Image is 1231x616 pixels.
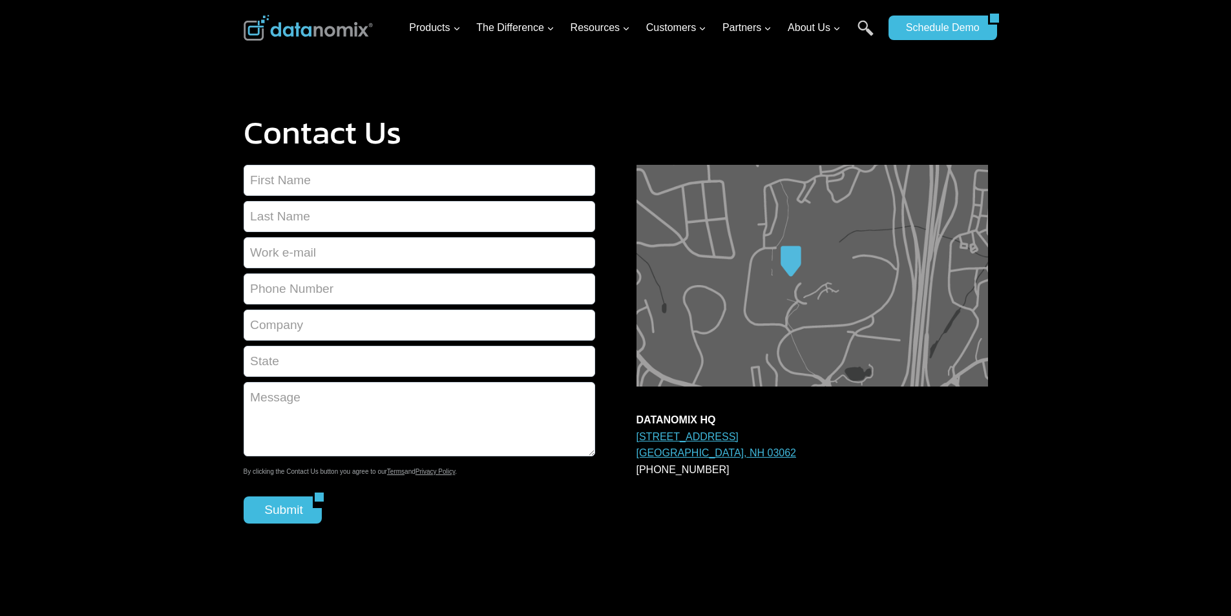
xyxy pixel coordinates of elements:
a: Privacy Policy [416,468,456,475]
a: [STREET_ADDRESS][GEOGRAPHIC_DATA], NH 03062 [637,431,796,459]
a: Schedule Demo [889,16,988,40]
a: Terms [387,468,405,475]
input: Phone Number [244,273,595,304]
h1: Contact Us [244,116,988,149]
span: About Us [788,19,841,36]
input: State [244,346,595,377]
p: [PHONE_NUMBER] [637,412,988,478]
strong: DATANOMIX HQ [637,414,716,425]
span: Resources [571,19,630,36]
input: Work e-mail [244,237,595,268]
img: Datanomix [244,15,373,41]
input: First Name [244,165,595,196]
a: Search [857,20,874,49]
input: Company [244,310,595,341]
p: By clicking the Contact Us button you agree to our and . [244,467,595,477]
span: Customers [646,19,706,36]
span: Partners [722,19,772,36]
span: Products [409,19,460,36]
input: Last Name [244,201,595,232]
nav: Primary Navigation [404,7,882,49]
form: Contact form [244,165,595,524]
input: Submit [244,496,313,524]
span: The Difference [476,19,554,36]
